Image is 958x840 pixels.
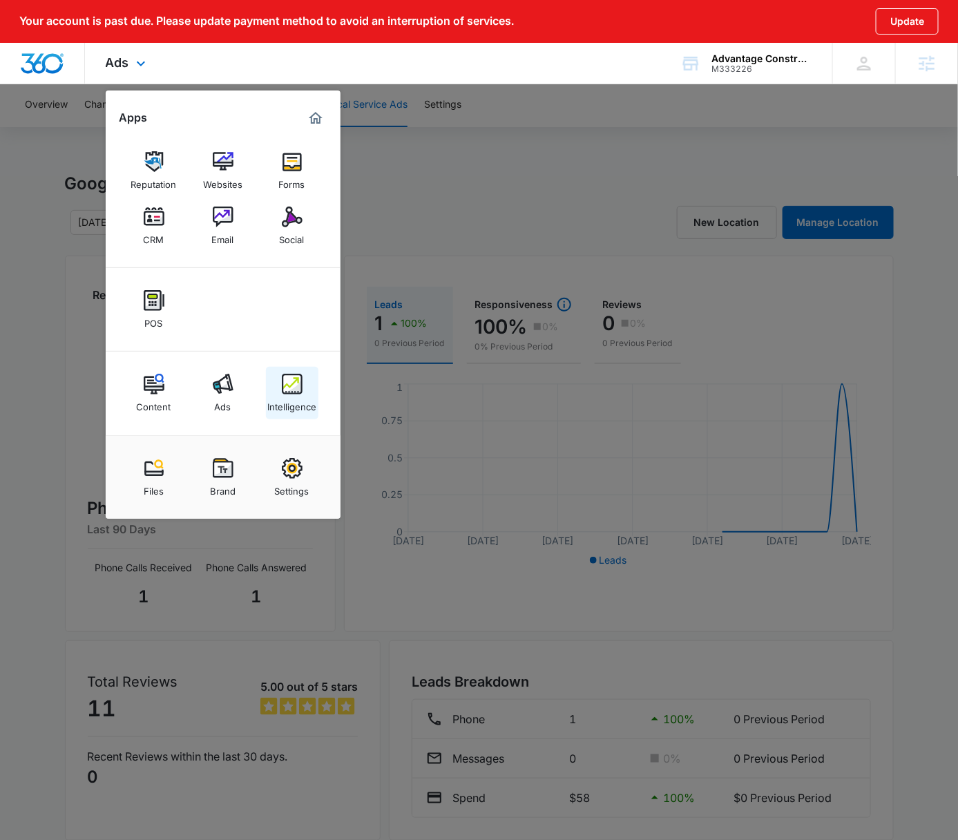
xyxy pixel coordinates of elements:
div: Files [144,479,164,497]
a: Ads [197,367,249,419]
img: tab_keywords_by_traffic_grey.svg [137,80,149,91]
a: Marketing 360® Dashboard [305,107,327,129]
div: v 4.0.25 [39,22,68,33]
div: Settings [275,479,309,497]
a: POS [128,283,180,336]
img: tab_domain_overview_orange.svg [37,80,48,91]
div: Social [280,227,305,245]
a: Reputation [128,144,180,197]
div: Content [137,394,171,412]
span: Ads [106,55,129,70]
a: Email [197,200,249,252]
a: Intelligence [266,367,318,419]
div: account id [711,64,812,74]
div: CRM [144,227,164,245]
div: Intelligence [267,394,316,412]
a: Settings [266,451,318,504]
div: Websites [203,172,242,190]
div: Reputation [131,172,177,190]
a: CRM [128,200,180,252]
p: Your account is past due. Please update payment method to avoid an interruption of services. [19,15,514,28]
div: Brand [210,479,236,497]
button: Update [876,8,939,35]
div: Domain Overview [52,82,124,90]
div: Ads [85,43,170,84]
div: Ads [215,394,231,412]
div: account name [711,53,812,64]
div: Email [212,227,234,245]
a: Files [128,451,180,504]
div: POS [145,311,163,329]
a: Websites [197,144,249,197]
div: Domain: [DOMAIN_NAME] [36,36,152,47]
div: Forms [279,172,305,190]
a: Brand [197,451,249,504]
img: website_grey.svg [22,36,33,47]
a: Forms [266,144,318,197]
h2: Apps [119,111,148,124]
a: Content [128,367,180,419]
a: Social [266,200,318,252]
div: Keywords by Traffic [153,82,233,90]
img: logo_orange.svg [22,22,33,33]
